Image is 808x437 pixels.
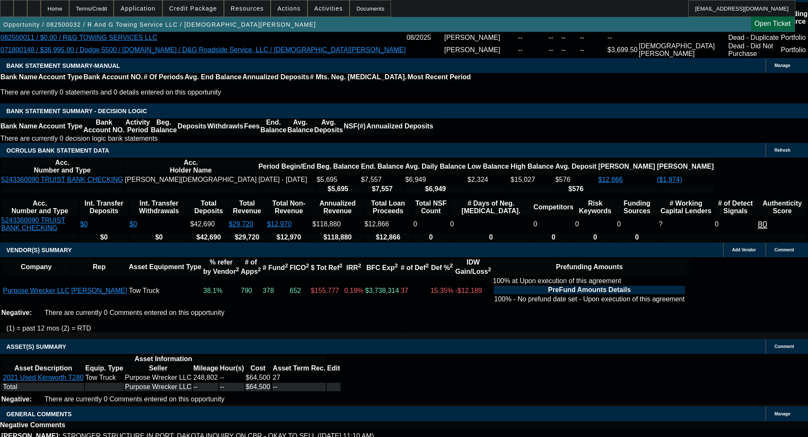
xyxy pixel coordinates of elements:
[450,233,532,242] th: 0
[774,148,790,153] span: Refresh
[258,175,315,184] td: [DATE] - [DATE]
[316,159,359,175] th: Beg. Balance
[607,42,638,58] td: $3,699.50
[657,159,714,175] th: [PERSON_NAME]
[149,365,168,372] b: Seller
[405,159,466,175] th: Avg. Daily Balance
[598,176,623,183] a: $12,866
[6,108,147,114] span: Bank Statement Summary - Decision Logic
[245,383,271,391] td: $64,500
[780,42,808,58] td: Portfolio
[450,216,532,232] td: 0
[1,309,32,316] b: Negative:
[38,118,83,134] th: Account Type
[455,277,492,305] td: -$12,189
[267,220,291,228] a: $12,970
[579,33,607,42] td: --
[1,176,123,183] a: 5243360090 TRUIST BANK CHECKING
[85,373,123,382] td: Tow Truck
[258,159,315,175] th: Period Begin/End
[6,147,109,154] span: OCROLUS BANK STATEMENT DATA
[263,264,288,271] b: # Fund
[3,383,84,391] div: Total
[80,233,128,242] th: $0
[343,118,366,134] th: NSF(#)
[579,42,607,58] td: --
[3,287,70,294] a: Purpose Wrecker LLC
[45,309,224,316] span: There are currently 0 Comments entered on this opportunity
[45,395,224,403] span: There are currently 0 Comments entered on this opportunity
[774,63,790,68] span: Manage
[287,118,313,134] th: Avg. Balance
[129,199,189,215] th: Int. Transfer Withdrawals
[758,220,767,229] a: 80
[229,220,253,228] a: $29,720
[413,216,449,232] td: 0
[455,259,491,275] b: IDW Gain/Loss
[80,220,88,228] a: $0
[616,216,657,232] td: 0
[277,5,301,12] span: Actions
[125,159,257,175] th: Acc. Holder Name
[0,89,471,96] p: There are currently 0 statements and 0 details entered on this opportunity
[0,34,157,41] a: 082500011 / $0.00 / R&G TOWING SERVICES LLC
[517,42,548,58] td: --
[431,264,453,271] b: Def %
[125,118,151,134] th: Activity Period
[250,365,266,372] b: Cost
[308,0,349,17] button: Activities
[203,259,239,275] b: % refer by Vendor
[405,175,466,184] td: $6,949
[430,277,454,305] td: 15.35%
[561,42,579,58] td: --
[444,42,517,58] td: [PERSON_NAME]
[83,73,143,81] th: Bank Account NO.
[272,373,326,382] td: 27
[313,220,363,228] div: $118,880
[219,383,244,391] td: --
[71,287,127,294] a: [PERSON_NAME]
[413,199,449,215] th: Sum of the Total NSF Count and Total Overdraft Fee Count from Ocrolus
[6,343,66,350] span: ASSET(S) SUMMARY
[758,199,807,215] th: Authenticity Score
[85,364,123,373] th: Equip. Type
[361,175,404,184] td: $7,557
[774,344,794,349] span: Comment
[616,233,657,242] th: 0
[120,5,155,12] span: Application
[493,277,686,304] div: 100% at Upon execution of this agreement
[83,118,125,134] th: Bank Account NO.
[533,216,574,232] td: 0
[548,42,561,58] td: --
[616,199,657,215] th: Funding Sources
[311,264,343,271] b: $ Tot Ref
[21,263,52,270] b: Company
[314,118,344,134] th: Avg. Deposits
[129,233,189,242] th: $0
[219,373,244,382] td: --
[556,263,623,270] b: Prefunding Amounts
[271,0,307,17] button: Actions
[273,365,325,372] b: Asset Term Rec.
[207,118,243,134] th: Withdrawls
[316,175,359,184] td: $5,695
[228,199,266,215] th: Total Revenue
[114,0,162,17] button: Application
[231,5,264,12] span: Resources
[575,199,615,215] th: Risk Keywords
[488,266,491,273] sup: 2
[125,373,192,382] td: Purpose Wrecker LLC
[400,277,429,305] td: 37
[510,175,554,184] td: $15,027
[177,118,207,134] th: Deposits
[638,42,728,58] td: [DEMOGRAPHIC_DATA][PERSON_NAME]
[714,216,756,232] td: 0
[6,247,72,253] span: VENDOR(S) SUMMARY
[129,220,137,228] a: $0
[364,233,412,242] th: $12,866
[241,259,261,275] b: # of Apps
[401,264,429,271] b: # of Def
[203,277,240,305] td: 38.1%
[732,248,756,252] span: Add Vendor
[561,33,579,42] td: --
